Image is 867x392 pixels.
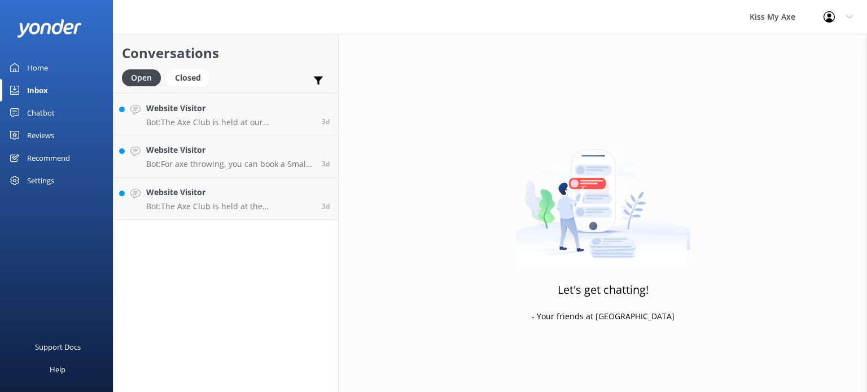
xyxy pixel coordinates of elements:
[122,42,330,64] h2: Conversations
[146,144,313,156] h4: Website Visitor
[167,69,209,86] div: Closed
[167,71,215,83] a: Closed
[17,19,82,38] img: yonder-white-logo.png
[27,102,55,124] div: Chatbot
[516,126,690,267] img: artwork of a man stealing a conversation from at giant smartphone
[27,124,54,147] div: Reviews
[532,310,675,323] p: - Your friends at [GEOGRAPHIC_DATA]
[558,281,649,299] h3: Let's get chatting!
[27,147,70,169] div: Recommend
[322,117,330,126] span: Sep 01 2025 11:45am (UTC +10:00) Australia/Sydney
[27,56,48,79] div: Home
[146,117,313,127] p: Bot: The Axe Club is held at our [GEOGRAPHIC_DATA], not in [GEOGRAPHIC_DATA]. It runs every [DATE...
[146,159,313,169] p: Bot: For axe throwing, you can book a Small Group session with a minimum of 2 people, except on S...
[146,186,313,199] h4: Website Visitor
[113,178,338,220] a: Website VisitorBot:The Axe Club is held at the [GEOGRAPHIC_DATA], not in [GEOGRAPHIC_DATA]. It ru...
[122,69,161,86] div: Open
[50,358,65,381] div: Help
[122,71,167,83] a: Open
[27,79,48,102] div: Inbox
[113,93,338,135] a: Website VisitorBot:The Axe Club is held at our [GEOGRAPHIC_DATA], not in [GEOGRAPHIC_DATA]. It ru...
[322,159,330,169] span: Sep 01 2025 11:43am (UTC +10:00) Australia/Sydney
[146,201,313,212] p: Bot: The Axe Club is held at the [GEOGRAPHIC_DATA], not in [GEOGRAPHIC_DATA]. It runs every [DATE...
[27,169,54,192] div: Settings
[146,102,313,114] h4: Website Visitor
[113,135,338,178] a: Website VisitorBot:For axe throwing, you can book a Small Group session with a minimum of 2 peopl...
[322,201,330,211] span: Sep 01 2025 11:42am (UTC +10:00) Australia/Sydney
[35,336,81,358] div: Support Docs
